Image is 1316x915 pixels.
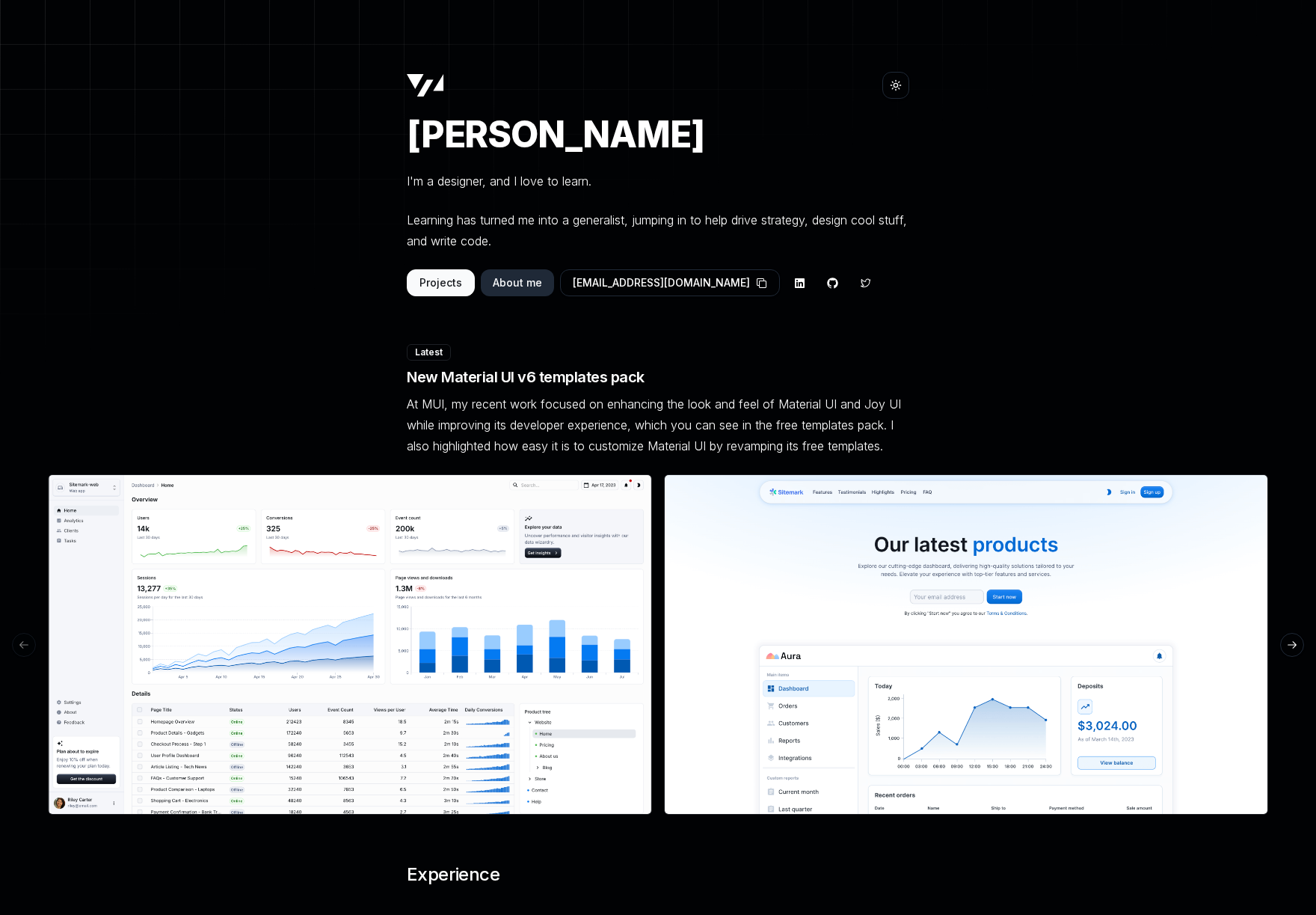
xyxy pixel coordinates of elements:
button: About me [481,269,554,296]
h1: [PERSON_NAME] [407,117,909,153]
h3: Experience [407,863,909,887]
img: Landing Page [664,474,1268,815]
div: Latest [407,344,451,361]
h4: New Material UI v6 templates pack [407,367,909,388]
button: Projects [407,269,475,296]
img: Dashboard [48,474,652,815]
p: Learning has turned me into a generalist, jumping in to help drive strategy, design cool stuff, a... [407,209,909,251]
p: I'm a designer, and I love to learn. [407,171,909,192]
p: At MUI, my recent work focused on enhancing the look and feel of Material UI and Joy UI while imp... [407,394,909,456]
button: [EMAIL_ADDRESS][DOMAIN_NAME] [560,269,780,296]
